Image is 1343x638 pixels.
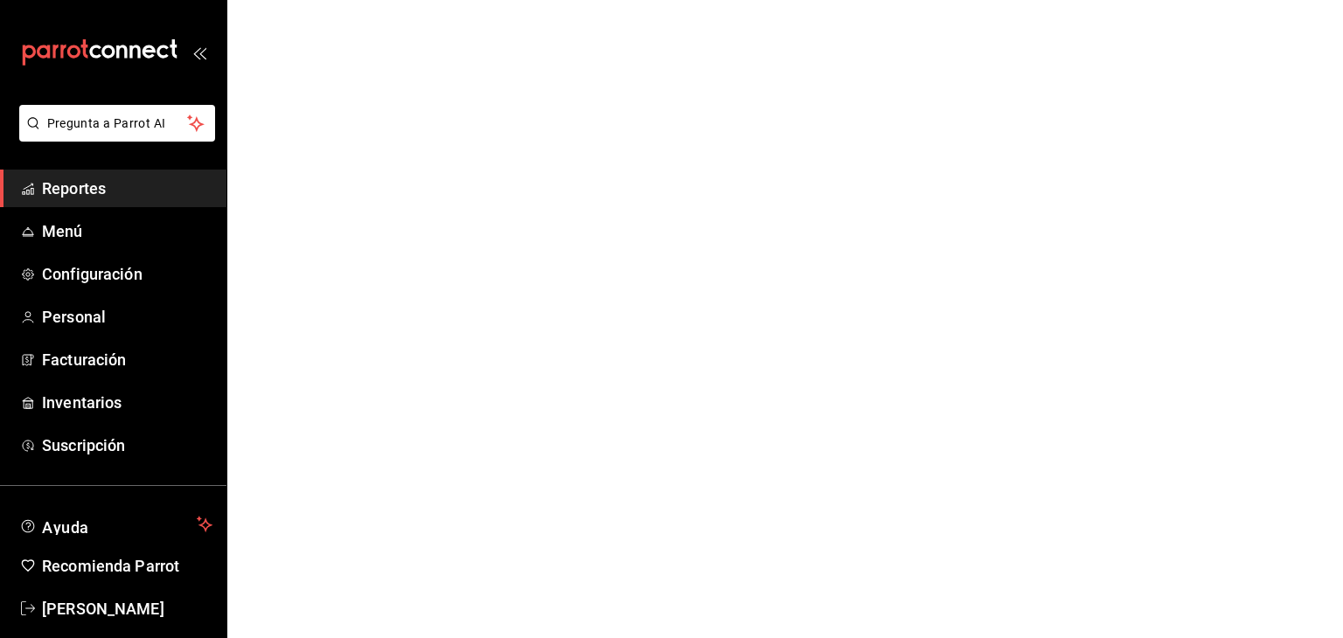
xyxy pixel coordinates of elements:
[42,433,212,457] span: Suscripción
[192,45,206,59] button: open_drawer_menu
[42,554,212,578] span: Recomienda Parrot
[42,305,212,329] span: Personal
[42,348,212,371] span: Facturación
[42,177,212,200] span: Reportes
[47,114,188,133] span: Pregunta a Parrot AI
[42,597,212,621] span: [PERSON_NAME]
[12,127,215,145] a: Pregunta a Parrot AI
[42,262,212,286] span: Configuración
[19,105,215,142] button: Pregunta a Parrot AI
[42,514,190,535] span: Ayuda
[42,219,212,243] span: Menú
[42,391,212,414] span: Inventarios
